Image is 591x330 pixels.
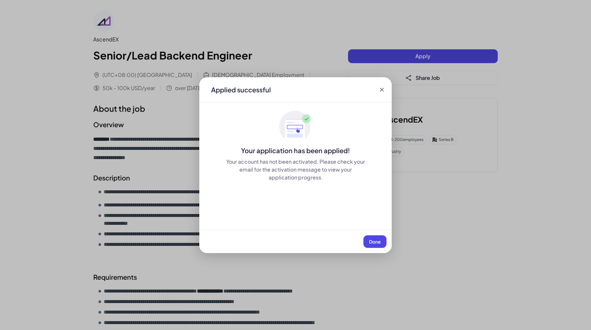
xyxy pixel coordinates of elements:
img: ApplyedMaskGroup3.svg [279,110,312,143]
div: Your application has been applied! [199,146,392,155]
div: Applied successful [211,85,271,94]
span: Done [369,239,381,245]
div: Your account has not been activated. Please check your email for the activation message to view y... [226,158,365,181]
button: Done [363,235,386,248]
